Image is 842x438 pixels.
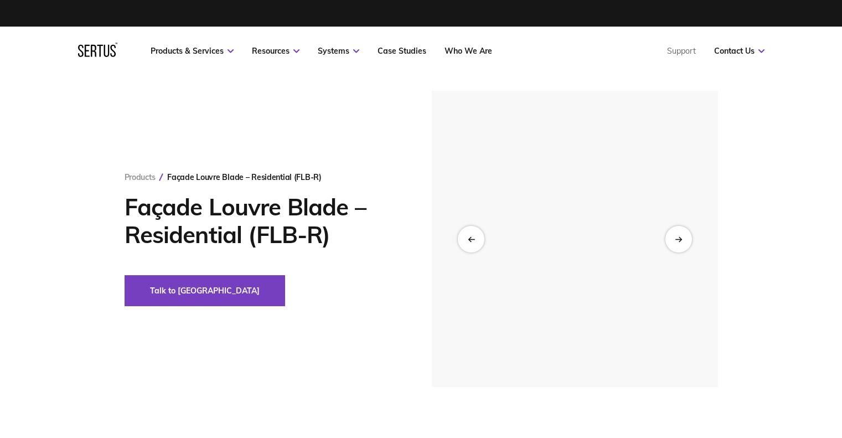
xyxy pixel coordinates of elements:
a: Resources [252,46,299,56]
h1: Façade Louvre Blade – Residential (FLB-R) [125,193,399,249]
a: Systems [318,46,359,56]
a: Case Studies [378,46,426,56]
a: Contact Us [714,46,764,56]
button: Talk to [GEOGRAPHIC_DATA] [125,275,285,306]
a: Products & Services [151,46,234,56]
a: Support [667,46,696,56]
a: Products [125,172,156,182]
a: Who We Are [445,46,492,56]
